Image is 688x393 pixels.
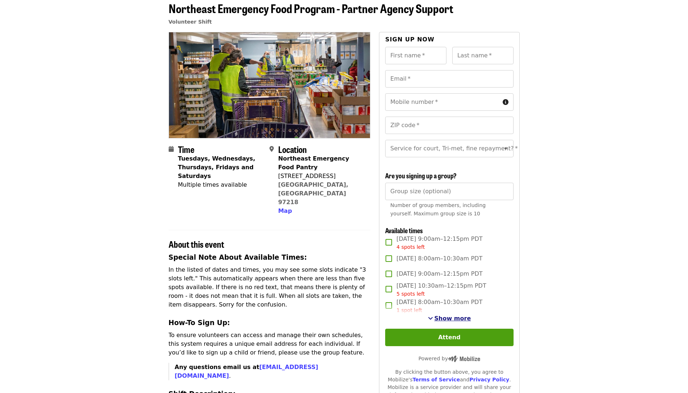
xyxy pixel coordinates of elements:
a: Volunteer Shift [169,19,212,25]
span: [DATE] 8:00am–10:30am PDT [396,254,482,263]
span: Are you signing up a group? [385,171,457,180]
button: Open [501,143,511,154]
span: Available times [385,226,423,235]
i: circle-info icon [503,99,508,106]
span: [DATE] 8:00am–10:30am PDT [396,298,482,314]
input: ZIP code [385,117,513,134]
button: Attend [385,329,513,346]
button: See more timeslots [428,314,471,323]
strong: How-To Sign Up: [169,319,230,327]
input: [object Object] [385,183,513,200]
strong: Special Note About Available Times: [169,254,307,261]
i: map-marker-alt icon [269,146,274,153]
input: Last name [452,47,514,64]
img: Powered by Mobilize [448,356,480,362]
span: 4 spots left [396,244,425,250]
div: [STREET_ADDRESS] [278,172,364,181]
a: [GEOGRAPHIC_DATA], [GEOGRAPHIC_DATA] 97218 [278,181,349,206]
span: [DATE] 10:30am–12:15pm PDT [396,281,486,298]
p: In the listed of dates and times, you may see some slots indicate "3 slots left." This automatica... [169,266,371,309]
span: Location [278,143,307,155]
span: 5 spots left [396,291,425,297]
input: Email [385,70,513,88]
a: Privacy Policy [469,377,509,382]
p: . [175,363,371,380]
span: Time [178,143,194,155]
span: Number of group members, including yourself. Maximum group size is 10 [390,202,486,216]
img: Northeast Emergency Food Program - Partner Agency Support organized by Oregon Food Bank [169,32,370,138]
a: Terms of Service [412,377,460,382]
span: 1 spot left [396,307,422,313]
strong: Any questions email us at [175,364,318,379]
span: Show more [434,315,471,322]
span: About this event [169,238,224,250]
strong: Northeast Emergency Food Pantry [278,155,349,171]
div: Multiple times available [178,181,264,189]
span: Sign up now [385,36,434,43]
input: Mobile number [385,93,499,111]
span: [DATE] 9:00am–12:15pm PDT [396,235,482,251]
span: [DATE] 9:00am–12:15pm PDT [396,270,482,278]
p: To ensure volunteers can access and manage their own schedules, this system requires a unique ema... [169,331,371,357]
button: Map [278,207,292,215]
input: First name [385,47,446,64]
i: calendar icon [169,146,174,153]
span: Map [278,207,292,214]
span: Powered by [419,356,480,361]
strong: Tuesdays, Wednesdays, Thursdays, Fridays and Saturdays [178,155,255,179]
